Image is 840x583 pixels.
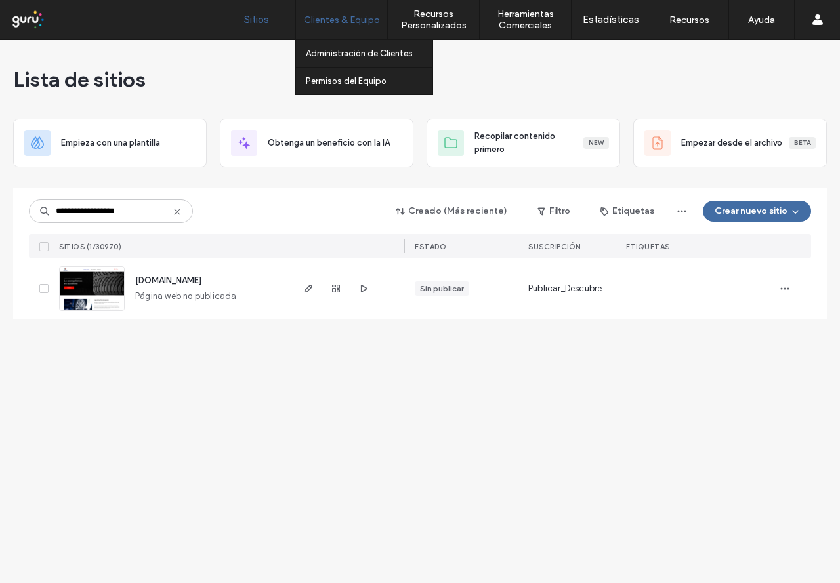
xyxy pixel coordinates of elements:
div: Beta [789,137,816,149]
span: Publicar_Descubre [528,282,602,295]
a: [DOMAIN_NAME] [135,275,201,285]
div: Recopilar contenido primeroNew [427,119,620,167]
span: ESTADO [415,242,446,251]
a: Permisos del Equipo [306,68,432,94]
div: Empieza con una plantilla [13,119,207,167]
span: Empezar desde el archivo [681,136,782,150]
button: Creado (Más reciente) [385,201,519,222]
span: Recopilar contenido primero [474,130,583,156]
span: Obtenga un beneficio con la IA [268,136,390,150]
label: Clientes & Equipo [304,14,380,26]
label: Sitios [244,14,269,26]
div: Empezar desde el archivoBeta [633,119,827,167]
span: Empieza con una plantilla [61,136,160,150]
span: Página web no publicada [135,290,237,303]
label: Recursos [669,14,709,26]
label: Herramientas Comerciales [480,9,571,31]
label: Estadísticas [583,14,639,26]
span: Ayuda [28,9,64,21]
div: Obtenga un beneficio con la IA [220,119,413,167]
span: Lista de sitios [13,66,146,92]
span: ETIQUETAS [626,242,670,251]
span: Suscripción [528,242,581,251]
label: Ayuda [748,14,775,26]
button: Filtro [524,201,583,222]
span: SITIOS (1/30970) [59,242,121,251]
a: Administración de Clientes [306,40,432,67]
label: Recursos Personalizados [388,9,479,31]
label: Administración de Clientes [306,49,413,58]
div: New [583,137,609,149]
button: Crear nuevo sitio [703,201,811,222]
div: Sin publicar [420,283,464,294]
button: Etiquetas [589,201,666,222]
label: Permisos del Equipo [306,76,387,86]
